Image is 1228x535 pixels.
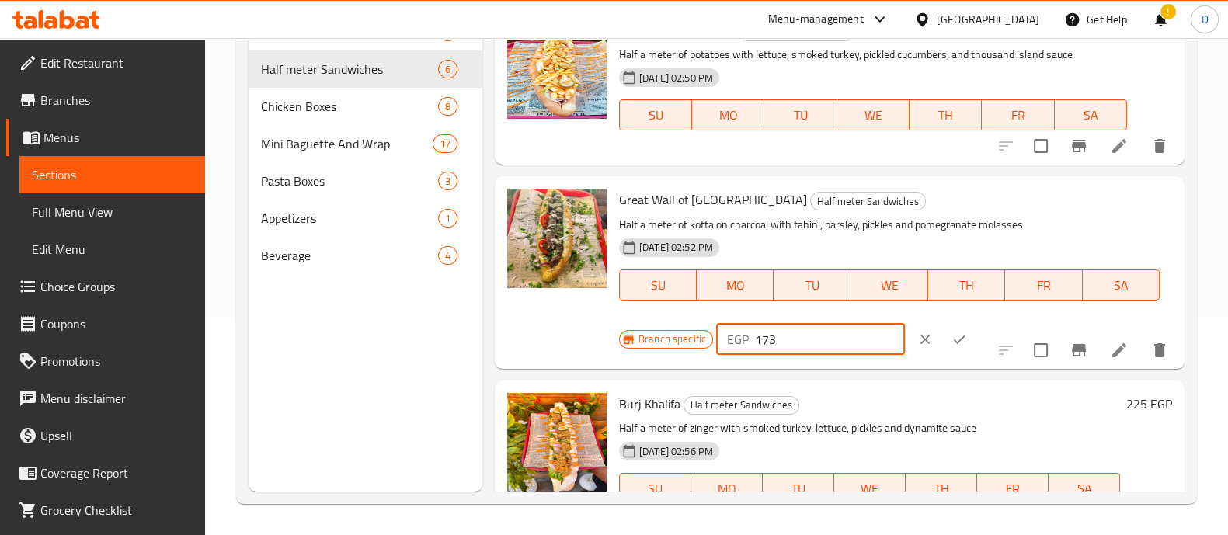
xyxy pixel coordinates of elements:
[626,478,685,500] span: SU
[763,473,834,504] button: TU
[988,104,1048,127] span: FR
[851,269,928,301] button: WE
[261,246,438,265] span: Beverage
[439,62,457,77] span: 6
[1133,19,1172,41] h6: 81 EGP
[727,330,749,349] p: EGP
[32,240,193,259] span: Edit Menu
[261,134,433,153] span: Mini Baguette And Wrap
[834,473,906,504] button: WE
[433,134,457,153] div: items
[439,248,457,263] span: 4
[1011,274,1076,297] span: FR
[837,99,910,130] button: WE
[774,269,851,301] button: TU
[40,426,193,445] span: Upsell
[438,60,457,78] div: items
[626,274,691,297] span: SU
[43,128,193,147] span: Menus
[261,172,438,190] div: Pasta Boxes
[19,231,205,268] a: Edit Menu
[1110,341,1129,360] a: Edit menu item
[1141,332,1178,369] button: delete
[937,11,1039,28] div: [GEOGRAPHIC_DATA]
[40,91,193,109] span: Branches
[977,473,1049,504] button: FR
[632,332,712,346] span: Branch specific
[755,324,905,355] input: Please enter price
[811,193,925,210] span: Half meter Sandwiches
[1060,332,1098,369] button: Branch-specific-item
[6,305,205,342] a: Coupons
[32,203,193,221] span: Full Menu View
[1024,130,1057,162] span: Select to update
[619,188,807,211] span: Great Wall of [GEOGRAPHIC_DATA]
[858,274,922,297] span: WE
[698,104,758,127] span: MO
[40,314,193,333] span: Coupons
[249,7,482,280] nav: Menu sections
[19,193,205,231] a: Full Menu View
[6,454,205,492] a: Coverage Report
[6,268,205,305] a: Choice Groups
[6,82,205,119] a: Branches
[249,200,482,237] div: Appetizers1
[768,10,864,29] div: Menu-management
[912,478,971,500] span: TH
[507,393,607,492] img: Burj Khalifa
[684,396,798,414] span: Half meter Sandwiches
[633,240,719,255] span: [DATE] 02:52 PM
[439,174,457,189] span: 3
[934,274,999,297] span: TH
[619,99,692,130] button: SU
[507,189,607,288] img: Great Wall of China
[684,396,799,415] div: Half meter Sandwiches
[626,104,686,127] span: SU
[19,156,205,193] a: Sections
[1024,334,1057,367] span: Select to update
[1110,137,1129,155] a: Edit menu item
[6,380,205,417] a: Menu disclaimer
[40,389,193,408] span: Menu disclaimer
[619,473,691,504] button: SU
[780,274,844,297] span: TU
[32,165,193,184] span: Sections
[633,444,719,459] span: [DATE] 02:56 PM
[438,97,457,116] div: items
[261,60,438,78] span: Half meter Sandwiches
[40,277,193,296] span: Choice Groups
[6,492,205,529] a: Grocery Checklist
[1055,99,1127,130] button: SA
[6,417,205,454] a: Upsell
[697,478,757,500] span: MO
[982,99,1054,130] button: FR
[619,392,680,415] span: Burj Khalifa
[249,88,482,125] div: Chicken Boxes8
[261,97,438,116] span: Chicken Boxes
[619,269,697,301] button: SU
[1083,269,1160,301] button: SA
[249,162,482,200] div: Pasta Boxes3
[249,50,482,88] div: Half meter Sandwiches6
[1089,274,1153,297] span: SA
[40,464,193,482] span: Coverage Report
[697,269,774,301] button: MO
[40,352,193,370] span: Promotions
[1060,127,1098,165] button: Branch-specific-item
[261,209,438,228] span: Appetizers
[692,99,764,130] button: MO
[928,269,1005,301] button: TH
[840,478,899,500] span: WE
[1061,104,1121,127] span: SA
[249,125,482,162] div: Mini Baguette And Wrap17
[40,54,193,72] span: Edit Restaurant
[769,478,828,500] span: TU
[439,99,457,114] span: 8
[619,215,1160,234] p: Half a meter of kofta on charcoal with tahini, parsley, pickles and pomegranate molasses
[1126,393,1172,415] h6: 225 EGP
[908,322,942,356] button: clear
[691,473,763,504] button: MO
[1005,269,1082,301] button: FR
